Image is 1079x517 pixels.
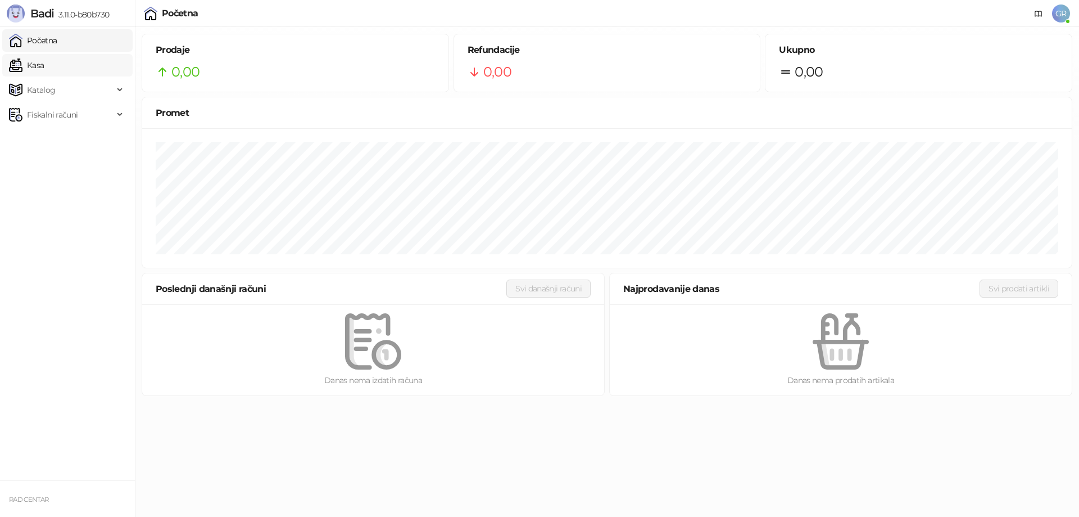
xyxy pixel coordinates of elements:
small: RAD CENTAR [9,496,49,503]
div: Najprodavanije danas [623,282,980,296]
span: GR [1052,5,1070,23]
span: Fiskalni računi [27,104,78,126]
div: Poslednji današnji računi [156,282,506,296]
h5: Prodaje [156,43,435,57]
div: Promet [156,106,1058,120]
img: Logo [7,5,25,23]
a: Kasa [9,54,44,77]
a: Početna [9,29,57,52]
span: 0,00 [795,61,823,83]
div: Danas nema izdatih računa [160,374,586,386]
span: 0,00 [171,61,200,83]
span: Katalog [27,79,56,101]
h5: Ukupno [779,43,1058,57]
div: Danas nema prodatih artikala [628,374,1054,386]
button: Svi današnji računi [506,280,591,298]
a: Dokumentacija [1030,5,1048,23]
span: 0,00 [483,61,511,83]
h5: Refundacije [468,43,747,57]
button: Svi prodati artikli [980,280,1058,298]
span: Badi [30,7,54,20]
div: Početna [162,9,198,18]
span: 3.11.0-b80b730 [54,10,109,20]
